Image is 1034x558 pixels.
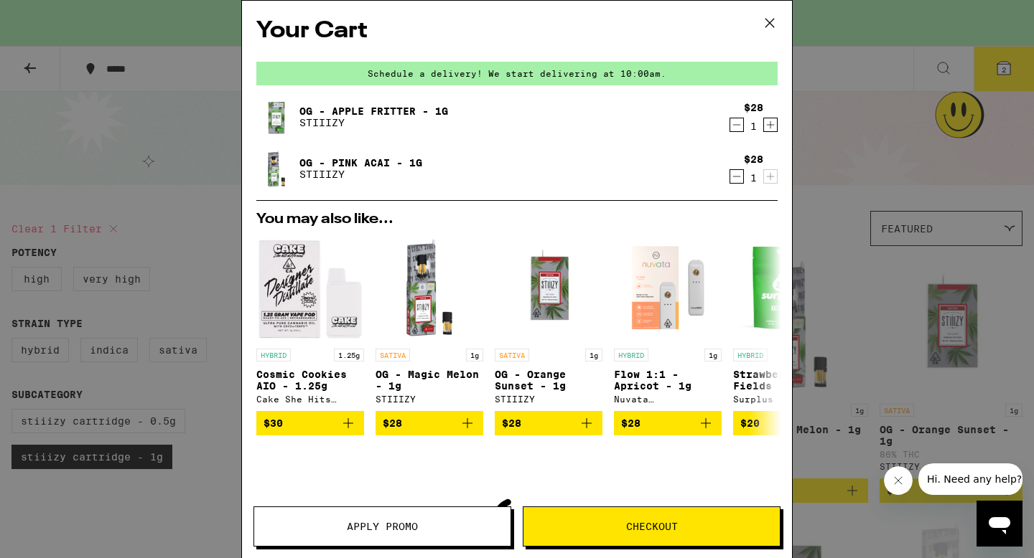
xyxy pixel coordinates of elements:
[495,234,602,411] a: Open page for OG - Orange Sunset - 1g from STIIIZY
[256,212,778,227] h2: You may also like...
[253,506,511,547] button: Apply Promo
[733,234,841,341] img: Surplus - Strawberry Fields - 1g
[495,369,602,392] p: OG - Orange Sunset - 1g
[704,349,722,361] p: 1g
[763,118,778,132] button: Increment
[733,411,841,435] button: Add to bag
[256,62,778,85] div: Schedule a delivery! We start delivering at 10:00am.
[256,394,364,404] div: Cake She Hits Different
[744,153,763,165] div: $28
[614,411,722,435] button: Add to bag
[466,349,483,361] p: 1g
[376,234,483,341] img: STIIIZY - OG - Magic Melon - 1g
[614,234,722,411] a: Open page for Flow 1:1 - Apricot - 1g from Nuvata (CA)
[730,169,744,184] button: Decrement
[621,417,641,429] span: $28
[918,463,1023,495] iframe: Message from company
[733,369,841,392] p: Strawberry Fields - 1g
[523,506,781,547] button: Checkout
[740,417,760,429] span: $20
[744,172,763,184] div: 1
[334,349,364,361] p: 1.25g
[256,369,364,392] p: Cosmic Cookies AIO - 1.25g
[376,394,483,404] div: STIIIZY
[977,501,1023,547] iframe: Button to launch messaging window
[256,349,291,361] p: HYBRID
[299,157,422,169] a: OG - Pink Acai - 1g
[733,349,768,361] p: HYBRID
[884,466,913,495] iframe: Close message
[376,369,483,392] p: OG - Magic Melon - 1g
[256,411,364,435] button: Add to bag
[256,15,778,47] h2: Your Cart
[256,148,297,189] img: OG - Pink Acai - 1g
[347,521,418,531] span: Apply Promo
[299,169,422,180] p: STIIIZY
[256,97,297,137] img: OG - Apple Fritter - 1g
[299,117,448,128] p: STIIIZY
[733,234,841,411] a: Open page for Strawberry Fields - 1g from Surplus
[585,349,602,361] p: 1g
[256,234,364,341] img: Cake She Hits Different - Cosmic Cookies AIO - 1.25g
[614,369,722,392] p: Flow 1:1 - Apricot - 1g
[744,120,763,132] div: 1
[376,411,483,435] button: Add to bag
[763,169,778,184] button: Increment
[264,417,283,429] span: $30
[614,394,722,404] div: Nuvata ([GEOGRAPHIC_DATA])
[730,118,744,132] button: Decrement
[495,349,529,361] p: SATIVA
[744,102,763,113] div: $28
[495,411,602,435] button: Add to bag
[502,417,521,429] span: $28
[614,234,722,341] img: Nuvata (CA) - Flow 1:1 - Apricot - 1g
[376,234,483,411] a: Open page for OG - Magic Melon - 1g from STIIIZY
[383,417,402,429] span: $28
[733,394,841,404] div: Surplus
[495,234,602,341] img: STIIIZY - OG - Orange Sunset - 1g
[376,349,410,361] p: SATIVA
[299,105,448,117] a: OG - Apple Fritter - 1g
[256,234,364,411] a: Open page for Cosmic Cookies AIO - 1.25g from Cake She Hits Different
[626,521,678,531] span: Checkout
[614,349,648,361] p: HYBRID
[495,394,602,404] div: STIIIZY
